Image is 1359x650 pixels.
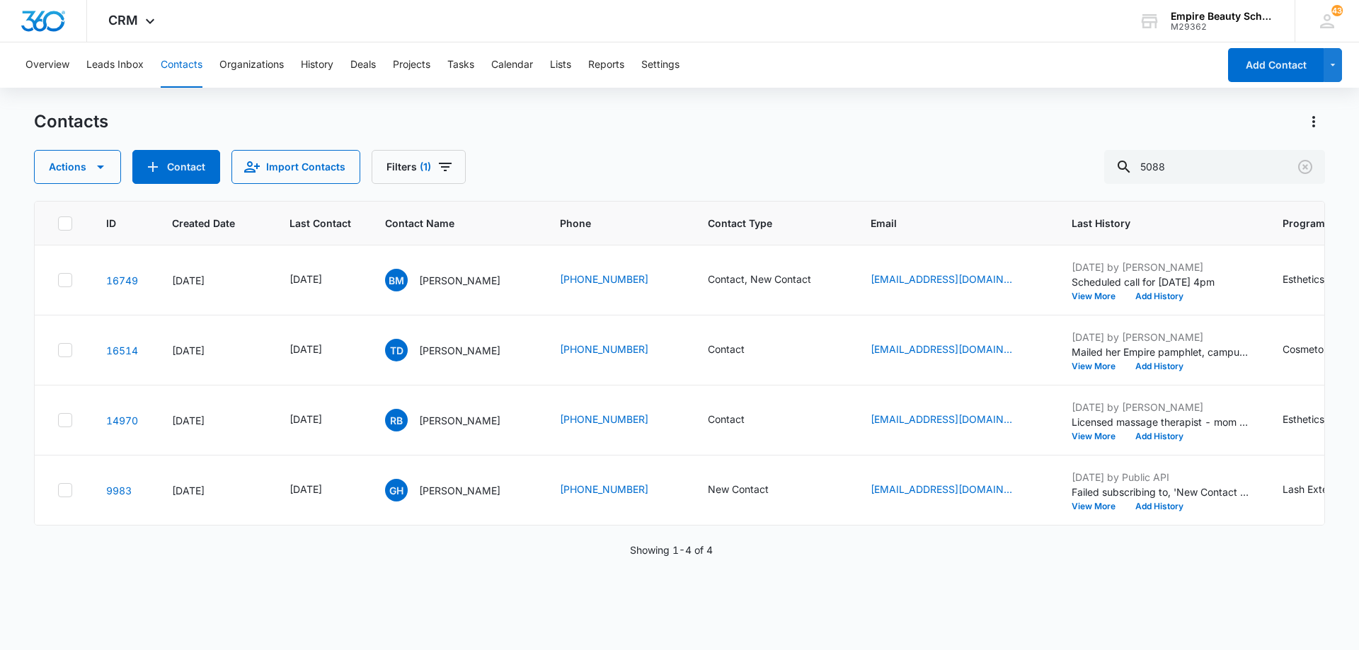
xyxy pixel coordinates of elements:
[871,482,1012,497] a: [EMAIL_ADDRESS][DOMAIN_NAME]
[1072,400,1249,414] p: [DATE] by [PERSON_NAME]
[1302,110,1325,133] button: Actions
[420,162,431,172] span: (1)
[1294,156,1317,178] button: Clear
[708,272,837,289] div: Contact Type - Contact, New Contact - Select to Edit Field
[289,482,348,499] div: Last Contact - 1689638400 - Select to Edit Field
[1125,502,1193,511] button: Add History
[172,273,256,288] div: [DATE]
[1331,5,1343,16] div: notifications count
[1072,260,1249,274] p: [DATE] by [PERSON_NAME]
[172,343,256,358] div: [DATE]
[447,42,474,88] button: Tasks
[1072,292,1125,301] button: View More
[491,42,533,88] button: Calendar
[106,216,117,231] span: ID
[385,409,526,431] div: Contact Name - Renee Barrett - Select to Edit Field
[1072,432,1125,441] button: View More
[172,413,256,428] div: [DATE]
[871,216,1017,231] span: Email
[289,342,322,356] div: [DATE]
[25,42,69,88] button: Overview
[1072,216,1228,231] span: Last History
[372,150,466,184] button: Filters
[560,412,674,429] div: Phone - (508) 274-6893 - Select to Edit Field
[289,272,348,289] div: Last Contact - 1756944000 - Select to Edit Field
[1171,22,1274,32] div: account id
[641,42,679,88] button: Settings
[560,272,648,286] a: [PHONE_NUMBER]
[871,342,1012,356] a: [EMAIL_ADDRESS][DOMAIN_NAME]
[385,409,408,431] span: RB
[172,216,235,231] span: Created Date
[86,42,144,88] button: Leads Inbox
[350,42,376,88] button: Deals
[289,342,348,359] div: Last Contact - 1754265600 - Select to Edit Field
[1104,150,1325,184] input: Search Contacts
[708,482,794,499] div: Contact Type - New Contact - Select to Edit Field
[385,339,526,361] div: Contact Name - Tracy Daniels - Select to Edit Field
[301,42,333,88] button: History
[1125,292,1193,301] button: Add History
[106,414,138,426] a: Navigate to contact details page for Renee Barrett
[161,42,202,88] button: Contacts
[1283,482,1357,497] div: Lash Extensions
[1072,484,1249,499] p: Failed subscribing to, 'New Contact - Somersworth Email Automation'.
[34,150,121,184] button: Actions
[106,274,138,286] a: Navigate to contact details page for Brielle MADAFFARI
[708,482,769,497] div: New Contact
[550,42,571,88] button: Lists
[419,413,500,428] p: [PERSON_NAME]
[1072,414,1249,429] p: Licensed massage therapist - mom of [DEMOGRAPHIC_DATA] kids - lives in [GEOGRAPHIC_DATA] - was lo...
[385,269,526,291] div: Contact Name - Brielle MADAFFARI - Select to Edit Field
[560,342,674,359] div: Phone - +1 (207) 396-9088 - Select to Edit Field
[871,482,1038,499] div: Email - gcharrington10@gmail.com - Select to Edit Field
[106,344,138,356] a: Navigate to contact details page for Tracy Daniels
[393,42,430,88] button: Projects
[231,150,360,184] button: Import Contacts
[106,484,132,497] a: Navigate to contact details page for Gabriele Harrington
[289,272,322,286] div: [DATE]
[385,479,526,501] div: Contact Name - Gabriele Harrington - Select to Edit Field
[1072,502,1125,511] button: View More
[385,339,408,361] span: TD
[871,272,1012,286] a: [EMAIL_ADDRESS][DOMAIN_NAME]
[289,216,351,231] span: Last Contact
[871,412,1012,426] a: [EMAIL_ADDRESS][DOMAIN_NAME]
[419,273,500,288] p: [PERSON_NAME]
[871,272,1038,289] div: Email - madaffaribrielle@gmail.com - Select to Edit Field
[385,479,408,501] span: GH
[560,342,648,356] a: [PHONE_NUMBER]
[1072,344,1249,359] p: Mailed her Empire pamphlet, campus fact sheet, curriculum outlines for EST and COS, and service m...
[708,412,770,429] div: Contact Type - Contact - Select to Edit Field
[708,412,745,426] div: Contact
[1283,342,1343,356] div: Cosmetology
[419,343,500,358] p: [PERSON_NAME]
[1072,470,1249,484] p: [DATE] by Public API
[172,483,256,498] div: [DATE]
[560,482,674,499] div: Phone - (603) 702-5038 - Select to Edit Field
[1072,274,1249,289] p: Scheduled call for [DATE] 4pm
[1171,11,1274,22] div: account name
[1228,48,1324,82] button: Add Contact
[708,342,770,359] div: Contact Type - Contact - Select to Edit Field
[560,482,648,497] a: [PHONE_NUMBER]
[1331,5,1343,16] span: 43
[871,342,1038,359] div: Email - Tracydaniels76@gmail.com - Select to Edit Field
[1283,412,1324,426] div: Esthetics
[708,216,816,231] span: Contact Type
[560,412,648,426] a: [PHONE_NUMBER]
[108,13,138,28] span: CRM
[289,482,322,497] div: [DATE]
[34,111,108,132] h1: Contacts
[289,412,322,426] div: [DATE]
[132,150,220,184] button: Add Contact
[588,42,624,88] button: Reports
[560,216,653,231] span: Phone
[1125,432,1193,441] button: Add History
[419,483,500,498] p: [PERSON_NAME]
[219,42,284,88] button: Organizations
[1283,412,1350,429] div: Program of Interest - Esthetics - Select to Edit Field
[385,216,505,231] span: Contact Name
[385,269,408,291] span: BM
[1072,330,1249,344] p: [DATE] by [PERSON_NAME]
